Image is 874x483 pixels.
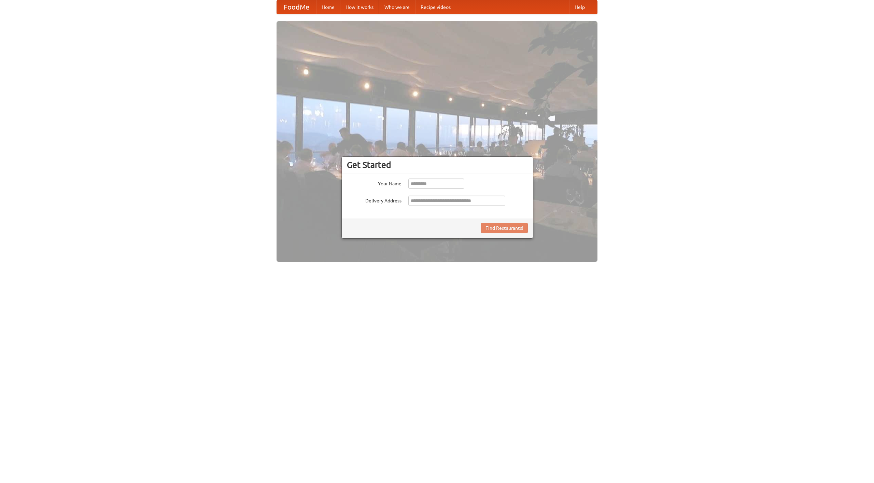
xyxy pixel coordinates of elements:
a: Recipe videos [415,0,456,14]
a: Who we are [379,0,415,14]
label: Delivery Address [347,196,401,204]
a: FoodMe [277,0,316,14]
h3: Get Started [347,160,528,170]
button: Find Restaurants! [481,223,528,233]
label: Your Name [347,179,401,187]
a: Help [569,0,590,14]
a: How it works [340,0,379,14]
a: Home [316,0,340,14]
